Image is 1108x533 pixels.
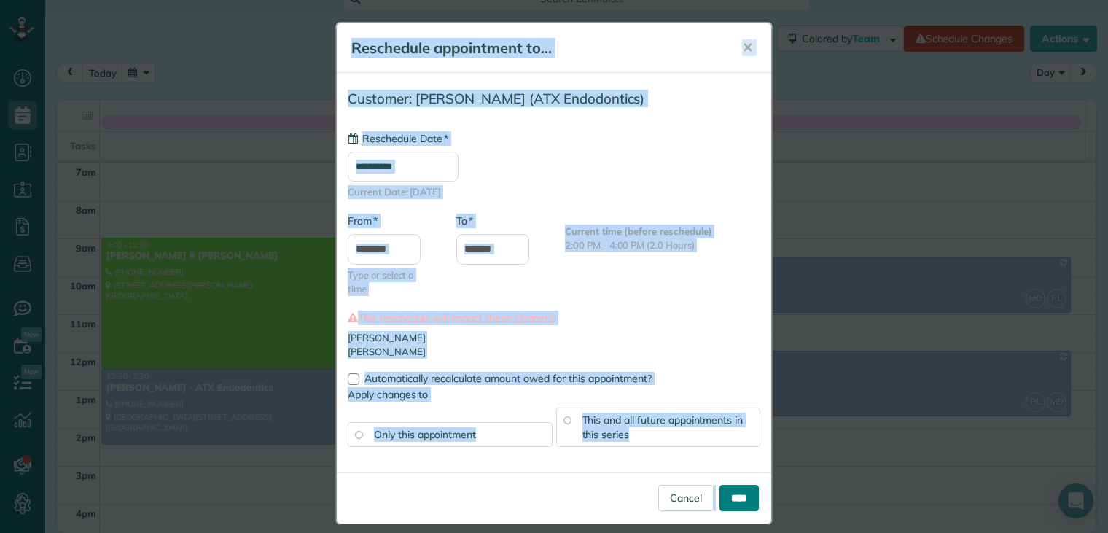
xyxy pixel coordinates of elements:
span: ✕ [742,39,753,56]
input: This and all future appointments in this series [563,416,571,424]
b: Current time (before reschedule) [565,225,712,237]
label: Reschedule Date [348,131,448,146]
span: This and all future appointments in this series [582,413,744,441]
input: Only this appointment [355,431,362,438]
a: Cancel [658,485,714,511]
h5: Reschedule appointment to... [351,38,722,58]
label: From [348,214,378,228]
label: To [456,214,473,228]
p: 2:00 PM - 4:00 PM (2.0 Hours) [565,238,760,252]
span: Type or select a time [348,268,434,296]
span: Automatically recalculate amount owed for this appointment? [364,372,652,385]
span: Current Date: [DATE] [348,185,760,199]
span: Only this appointment [374,428,476,441]
h4: Customer: [PERSON_NAME] (ATX Endodontics) [348,91,760,106]
li: [PERSON_NAME] [348,331,760,345]
li: [PERSON_NAME] [348,345,760,359]
label: This reschedule will impact these cleaners: [348,311,760,325]
label: Apply changes to [348,387,760,402]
